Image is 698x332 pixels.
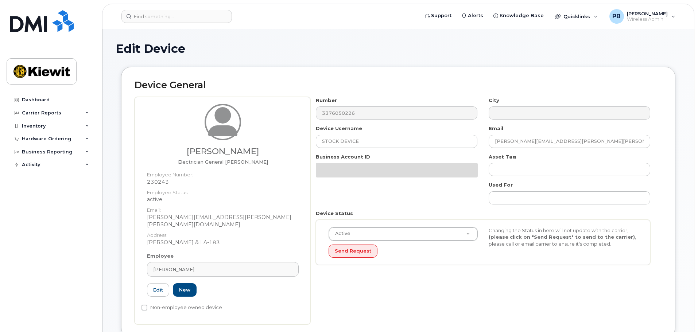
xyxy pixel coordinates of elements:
[329,245,377,258] button: Send Request
[147,214,299,228] dd: [PERSON_NAME][EMAIL_ADDRESS][PERSON_NAME][PERSON_NAME][DOMAIN_NAME]
[147,196,299,203] dd: active
[141,305,147,310] input: Non-employee owned device
[178,159,268,165] span: Job title
[135,80,662,90] h2: Device General
[489,234,635,240] strong: (please click on "Send Request" to send to the carrier)
[489,181,513,188] label: Used For
[116,42,681,55] h1: Edit Device
[173,283,197,297] a: New
[316,153,370,160] label: Business Account ID
[147,228,299,239] dt: Address:
[489,125,503,132] label: Email
[141,303,222,312] label: Non-employee owned device
[147,185,299,196] dt: Employee Status:
[147,178,299,185] dd: 230243
[316,125,362,132] label: Device Username
[147,168,299,178] dt: Employee Number:
[483,227,643,247] div: Changing the Status in here will not update with the carrier, , please call or email carrier to e...
[147,239,299,246] dd: [PERSON_NAME] & LA-183
[147,253,174,259] label: Employee
[147,203,299,214] dt: Email:
[489,153,516,160] label: Asset Tag
[153,266,194,273] span: [PERSON_NAME]
[329,227,477,241] a: Active
[316,97,337,104] label: Number
[316,210,353,217] label: Device Status
[147,147,299,156] h3: [PERSON_NAME]
[147,262,299,277] a: [PERSON_NAME]
[147,283,169,297] a: Edit
[489,97,499,104] label: City
[331,230,350,237] span: Active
